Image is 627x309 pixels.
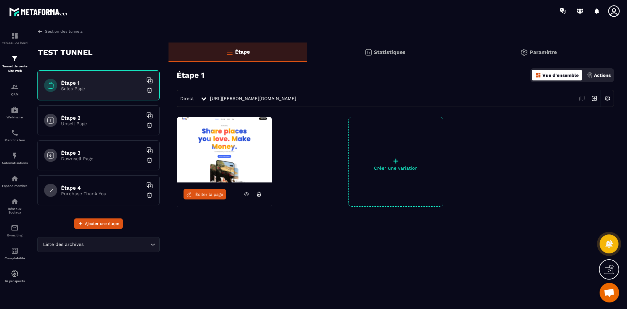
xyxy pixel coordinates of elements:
[85,220,119,227] span: Ajouter une étape
[2,242,28,265] a: accountantaccountantComptabilité
[74,218,123,229] button: Ajouter une étape
[11,270,19,278] img: automations
[11,83,19,91] img: formation
[195,192,223,197] span: Éditer la page
[2,256,28,260] p: Comptabilité
[61,185,143,191] h6: Étape 4
[146,87,153,94] img: trash
[2,93,28,96] p: CRM
[146,122,153,129] img: trash
[11,247,19,255] img: accountant
[588,92,601,105] img: arrow-next.bcc2205e.svg
[61,80,143,86] h6: Étape 1
[2,184,28,188] p: Espace membre
[61,86,143,91] p: Sales Page
[2,161,28,165] p: Automatisations
[2,147,28,170] a: automationsautomationsAutomatisations
[594,73,611,78] p: Actions
[2,124,28,147] a: schedulerschedulerPlanificateur
[37,28,83,34] a: Gestion des tunnels
[587,72,593,78] img: actions.d6e523a2.png
[2,27,28,50] a: formationformationTableau de bord
[11,224,19,232] img: email
[2,170,28,193] a: automationsautomationsEspace membre
[349,156,443,165] p: +
[374,49,406,55] p: Statistiques
[177,71,204,80] h3: Étape 1
[61,115,143,121] h6: Étape 2
[180,96,194,101] span: Direct
[11,175,19,182] img: automations
[61,121,143,126] p: Upsell Page
[2,219,28,242] a: emailemailE-mailing
[184,189,226,199] a: Éditer la page
[2,115,28,119] p: Webinaire
[11,32,19,40] img: formation
[146,157,153,163] img: trash
[542,73,579,78] p: Vue d'ensemble
[61,191,143,196] p: Purchase Thank You
[2,41,28,45] p: Tableau de bord
[9,6,68,18] img: logo
[2,279,28,283] p: IA prospects
[535,72,541,78] img: dashboard-orange.40269519.svg
[235,49,250,55] p: Étape
[37,28,43,34] img: arrow
[11,129,19,137] img: scheduler
[2,193,28,219] a: social-networksocial-networkRéseaux Sociaux
[2,101,28,124] a: automationsautomationsWebinaire
[61,150,143,156] h6: Étape 3
[520,48,528,56] img: setting-gr.5f69749f.svg
[37,237,160,252] div: Search for option
[146,192,153,198] img: trash
[2,233,28,237] p: E-mailing
[11,197,19,205] img: social-network
[226,48,233,56] img: bars-o.4a397970.svg
[11,152,19,160] img: automations
[61,156,143,161] p: Downsell Page
[11,106,19,114] img: automations
[2,50,28,78] a: formationformationTunnel de vente Site web
[38,46,92,59] p: TEST TUNNEL
[177,117,272,182] img: image
[2,207,28,214] p: Réseaux Sociaux
[210,96,296,101] a: [URL][PERSON_NAME][DOMAIN_NAME]
[41,241,85,248] span: Liste des archives
[2,64,28,73] p: Tunnel de vente Site web
[2,138,28,142] p: Planificateur
[364,48,372,56] img: stats.20deebd0.svg
[600,283,619,302] div: Ouvrir le chat
[85,241,149,248] input: Search for option
[530,49,557,55] p: Paramètre
[349,165,443,171] p: Créer une variation
[601,92,614,105] img: setting-w.858f3a88.svg
[11,55,19,62] img: formation
[2,78,28,101] a: formationformationCRM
